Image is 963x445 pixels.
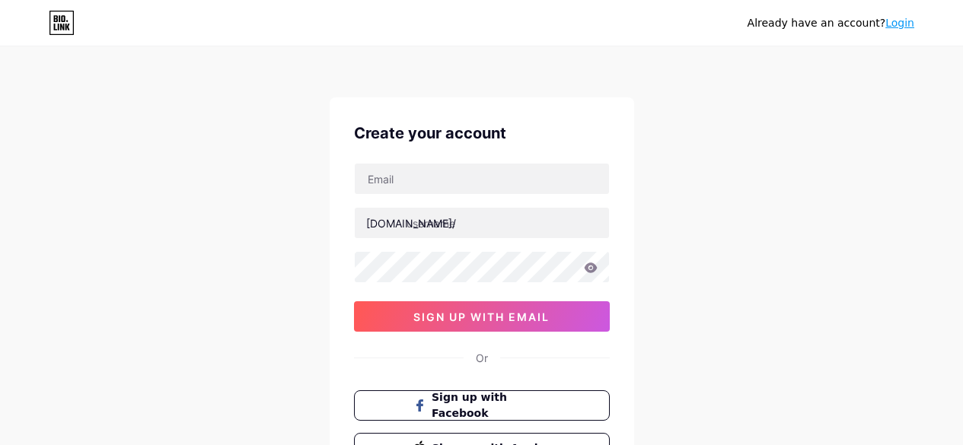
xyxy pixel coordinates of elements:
[748,15,914,31] div: Already have an account?
[354,122,610,145] div: Create your account
[885,17,914,29] a: Login
[354,301,610,332] button: sign up with email
[354,390,610,421] button: Sign up with Facebook
[413,310,550,323] span: sign up with email
[432,389,550,421] span: Sign up with Facebook
[355,208,609,238] input: username
[476,350,488,366] div: Or
[355,164,609,194] input: Email
[366,215,456,231] div: [DOMAIN_NAME]/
